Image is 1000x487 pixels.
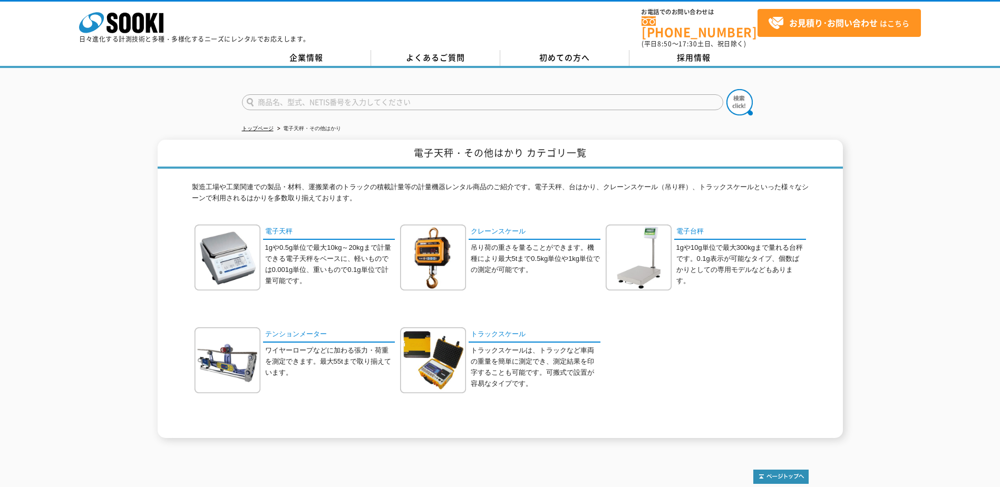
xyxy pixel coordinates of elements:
img: 電子天秤 [195,225,260,290]
img: 電子台秤 [606,225,672,290]
span: お電話でのお問い合わせは [642,9,758,15]
img: トラックスケール [400,327,466,393]
a: 電子台秤 [674,225,806,240]
a: 企業情報 [242,50,371,66]
a: [PHONE_NUMBER] [642,16,758,38]
strong: お見積り･お問い合わせ [789,16,878,29]
span: 初めての方へ [539,52,590,63]
p: 1gや0.5g単位で最大10kg～20kgまで計量できる電子天秤をベースに、軽いものでは0.001g単位、重いもので0.1g単位で計量可能です。 [265,242,395,286]
p: 日々進化する計測技術と多種・多様化するニーズにレンタルでお応えします。 [79,36,310,42]
a: 初めての方へ [500,50,629,66]
p: 製造工場や工業関連での製品・材料、運搬業者のトラックの積載計量等の計量機器レンタル商品のご紹介です。電子天秤、台はかり、クレーンスケール（吊り秤）、トラックスケールといった様々なシーンで利用され... [192,182,809,209]
img: btn_search.png [726,89,753,115]
span: 8:50 [657,39,672,48]
a: クレーンスケール [469,225,600,240]
a: 電子天秤 [263,225,395,240]
p: 1gや10g単位で最大300kgまで量れる台秤です。0.1g表示が可能なタイプ、個数ばかりとしての専用モデルなどもあります。 [676,242,806,286]
a: お見積り･お問い合わせはこちら [758,9,921,37]
span: 17:30 [678,39,697,48]
span: (平日 ～ 土日、祝日除く) [642,39,746,48]
span: はこちら [768,15,909,31]
p: 吊り荷の重さを量ることができます。機種により最大5tまで0.5kg単位や1kg単位での測定が可能です。 [471,242,600,275]
img: テンションメーター [195,327,260,393]
p: トラックスケールは、トラックなど車両の重量を簡単に測定でき、測定結果を印字することも可能です。可搬式で設置が容易なタイプです。 [471,345,600,389]
a: トラックスケール [469,327,600,343]
a: よくあるご質問 [371,50,500,66]
a: 採用情報 [629,50,759,66]
img: クレーンスケール [400,225,466,290]
li: 電子天秤・その他はかり [275,123,341,134]
p: ワイヤーロープなどに加わる張力・荷重を測定できます。最大55tまで取り揃えています。 [265,345,395,378]
h1: 電子天秤・その他はかり カテゴリ一覧 [158,140,843,169]
a: テンションメーター [263,327,395,343]
img: トップページへ [753,470,809,484]
input: 商品名、型式、NETIS番号を入力してください [242,94,723,110]
a: トップページ [242,125,274,131]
